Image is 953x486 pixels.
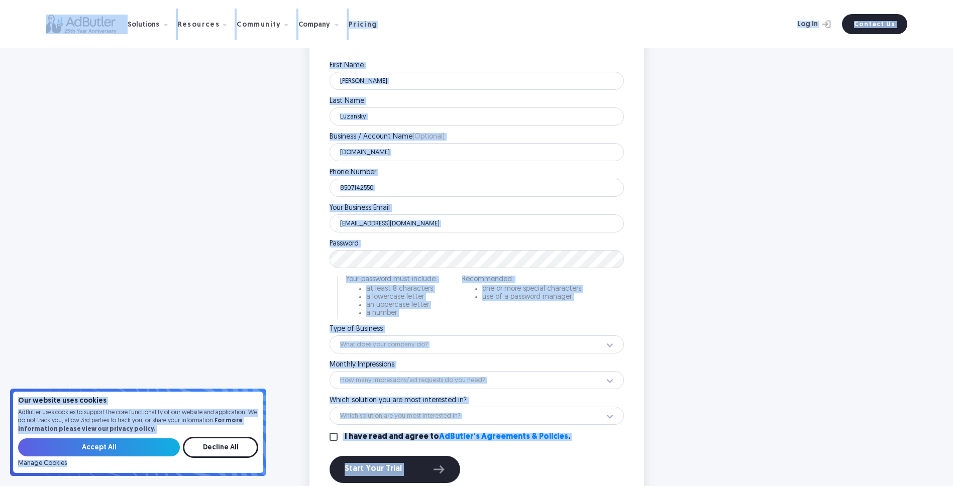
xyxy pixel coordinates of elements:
li: an uppercase letter [366,302,437,309]
li: a lowercase letter [366,294,437,301]
input: Decline All [183,437,258,458]
label: Business / Account Name [330,134,624,141]
a: Manage Cookies [18,460,67,467]
label: Password [330,240,624,248]
div: Resources [178,22,220,29]
form: Email Form [18,437,258,467]
h4: Our website uses cookies [18,398,258,405]
input: Accept All [18,438,180,456]
p: Your password must include: [346,276,437,283]
div: Pricing [349,22,378,29]
li: one or more special characters [482,286,581,293]
div: Company [298,22,330,29]
div: Community [237,22,281,29]
li: use of a password manager [482,294,581,301]
p: AdButler uses cookies to support the core functionality of our website and application. We do not... [18,409,258,434]
a: Contact Us [842,14,907,34]
label: First Name [330,62,624,69]
a: AdButler's Agreements & Policies [439,433,568,441]
label: Which solution you are most interested in? [330,397,624,404]
label: Your Business Email [330,205,624,212]
div: Company [298,9,347,40]
label: I have read and agree to . [345,433,570,441]
a: Log In [771,14,836,34]
span: (Optional) [412,133,445,141]
p: Recommended: [462,276,581,283]
div: Start Your Trial [345,463,445,476]
label: Type of Business [330,326,624,333]
label: Last Name [330,98,624,105]
div: Solutions [128,22,159,29]
div: Solutions [128,9,176,40]
label: Phone Number [330,169,624,176]
a: Pricing [349,20,386,29]
div: Community [237,9,296,40]
button: Start Your Trial [330,456,460,483]
label: Monthly Impressions [330,361,624,369]
div: Resources [178,9,235,40]
li: at least 8 characters [366,286,437,293]
li: a number [366,310,437,317]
